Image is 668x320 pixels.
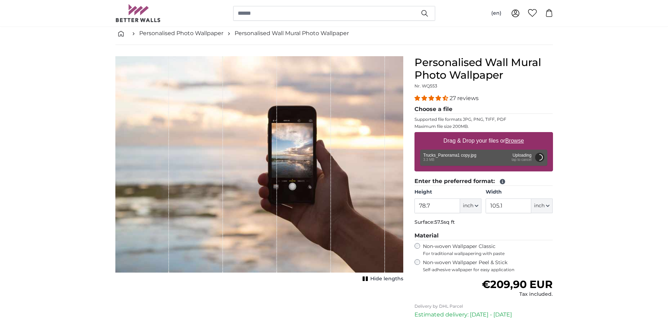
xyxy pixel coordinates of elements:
legend: Enter the preferred format: [414,177,553,186]
span: 4.41 stars [414,95,450,102]
h1: Personalised Wall Mural Photo Wallpaper [414,56,553,81]
span: 27 reviews [450,95,479,102]
a: Personalised Wall Mural Photo Wallpaper [235,29,349,38]
span: Nr. WQ553 [414,83,437,89]
span: For traditional wallpapering with paste [423,251,553,256]
span: 57.5sq ft [434,219,455,225]
u: Browse [505,138,524,144]
p: Maximum file size 200MB. [414,124,553,129]
button: (en) [486,7,507,20]
p: Estimated delivery: [DATE] - [DATE] [414,311,553,319]
span: €209,90 EUR [482,278,553,291]
span: Hide lengths [370,275,403,282]
div: Tax included. [482,291,553,298]
p: Supported file formats JPG, PNG, TIFF, PDF [414,117,553,122]
p: Surface: [414,219,553,226]
label: Non-woven Wallpaper Classic [423,243,553,256]
img: Betterwalls [115,4,161,22]
legend: Choose a file [414,105,553,114]
label: Drag & Drop your files or [440,134,526,148]
span: inch [463,202,473,209]
nav: breadcrumbs [115,22,553,45]
a: Personalised Photo Wallpaper [139,29,223,38]
legend: Material [414,231,553,240]
button: Hide lengths [360,274,403,284]
span: Self-adhesive wallpaper for easy application [423,267,553,273]
button: inch [531,198,553,213]
button: inch [460,198,481,213]
p: Delivery by DHL Parcel [414,303,553,309]
label: Non-woven Wallpaper Peel & Stick [423,259,553,273]
div: 1 of 1 [115,56,403,284]
label: Height [414,189,481,196]
span: inch [534,202,545,209]
label: Width [486,189,553,196]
